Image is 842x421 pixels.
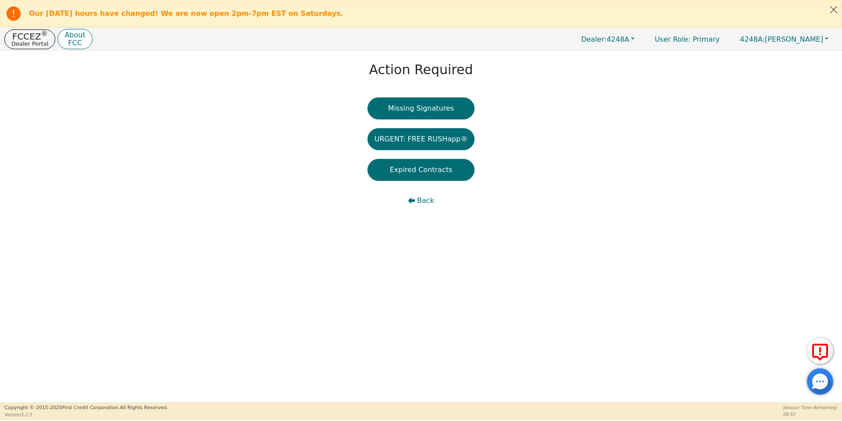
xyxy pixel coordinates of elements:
[4,29,55,49] button: FCCEZ®Dealer Portal
[783,411,838,417] p: 56:52
[731,32,838,46] button: 4248A:[PERSON_NAME]
[367,159,475,181] button: Expired Contracts
[646,31,728,48] a: User Role: Primary
[41,30,48,38] sup: ®
[64,40,85,47] p: FCC
[367,97,475,119] button: Missing Signatures
[11,32,48,41] p: FCCEZ
[581,35,607,43] span: Dealer:
[64,32,85,39] p: About
[572,32,644,46] button: Dealer:4248A
[581,35,629,43] span: 4248A
[740,35,823,43] span: [PERSON_NAME]
[367,190,475,212] button: Back
[417,195,434,206] span: Back
[120,405,168,410] span: All Rights Reserved.
[4,404,168,412] p: Copyright © 2015- 2025 First Credit Corporation.
[369,62,473,78] h1: Action Required
[367,128,475,150] button: URGENT: FREE RUSHapp®
[655,35,690,43] span: User Role :
[29,9,343,18] b: Our [DATE] hours have changed! We are now open 2pm-7pm EST on Saturdays.
[4,411,168,418] p: Version 3.2.3
[646,31,728,48] p: Primary
[740,35,765,43] span: 4248A:
[783,404,838,411] p: Session Time Remaining:
[826,0,842,18] button: Close alert
[57,29,92,50] button: AboutFCC
[11,41,48,47] p: Dealer Portal
[807,338,833,364] button: Report Error to FCC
